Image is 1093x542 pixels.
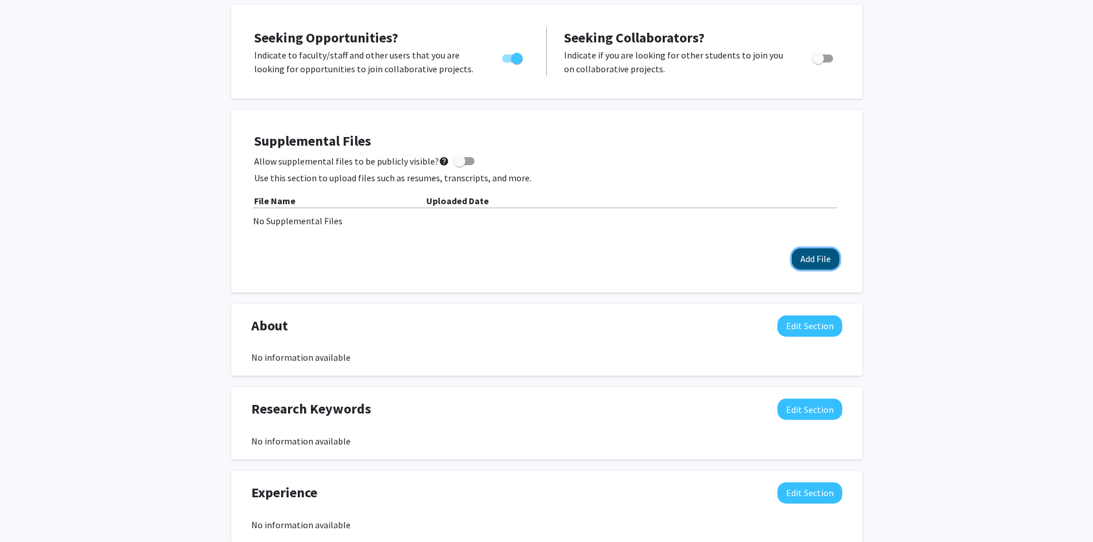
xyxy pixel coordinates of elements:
[254,29,398,46] span: Seeking Opportunities?
[254,154,449,168] span: Allow supplemental files to be publicly visible?
[254,48,480,76] p: Indicate to faculty/staff and other users that you are looking for opportunities to join collabor...
[251,315,288,336] span: About
[792,248,839,270] button: Add File
[253,214,841,228] div: No Supplemental Files
[251,518,842,532] div: No information available
[426,195,489,206] b: Uploaded Date
[254,171,839,185] p: Use this section to upload files such as resumes, transcripts, and more.
[251,350,842,364] div: No information available
[777,482,842,504] button: Edit Experience
[777,315,842,337] button: Edit About
[254,133,839,150] h4: Supplemental Files
[564,29,705,46] span: Seeking Collaborators?
[497,48,529,65] div: Toggle
[808,48,839,65] div: Toggle
[777,399,842,420] button: Edit Research Keywords
[9,490,49,533] iframe: Chat
[251,434,842,448] div: No information available
[254,195,295,206] b: File Name
[251,482,317,503] span: Experience
[564,48,791,76] p: Indicate if you are looking for other students to join you on collaborative projects.
[439,154,449,168] mat-icon: help
[251,399,371,419] span: Research Keywords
